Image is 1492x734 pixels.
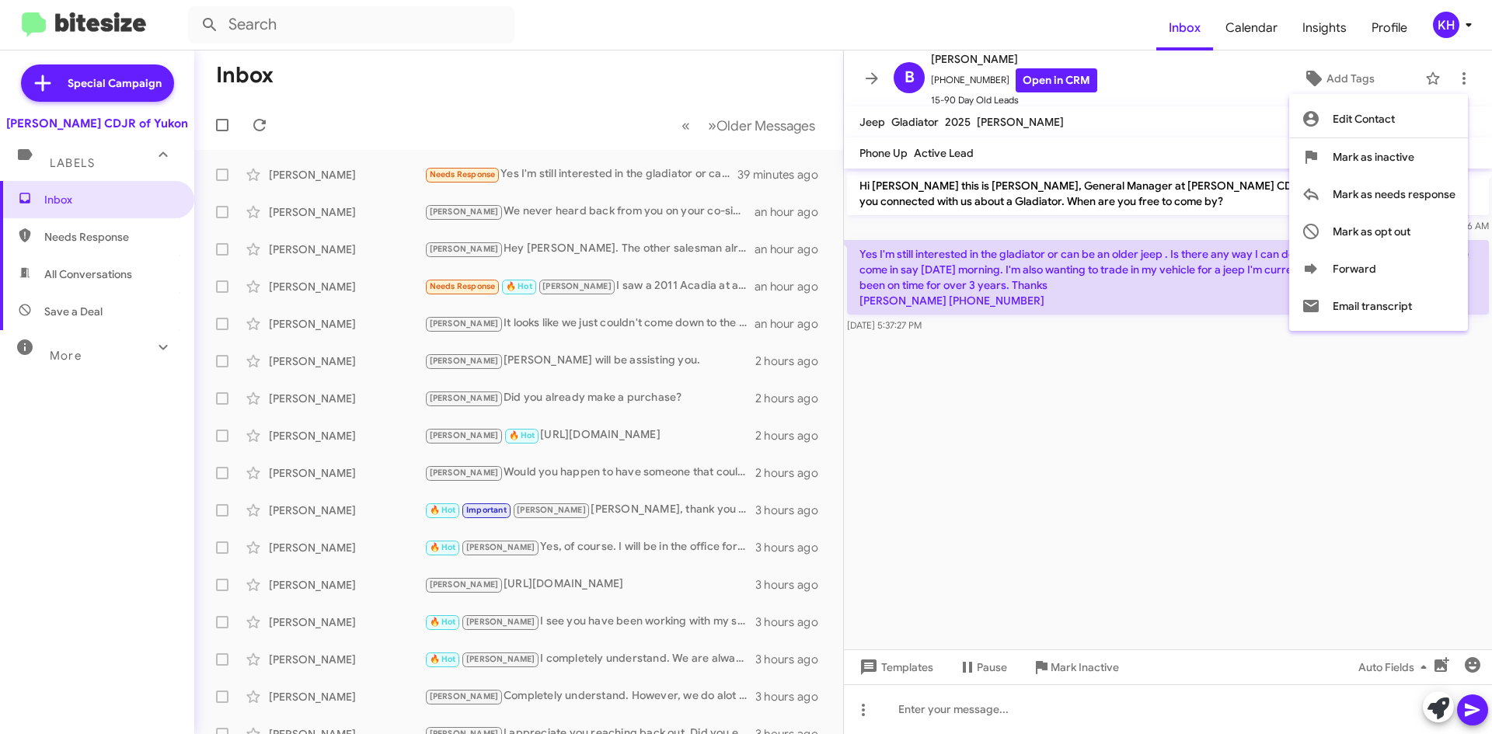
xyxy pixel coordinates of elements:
[1333,138,1414,176] span: Mark as inactive
[1333,100,1395,137] span: Edit Contact
[1333,213,1410,250] span: Mark as opt out
[1289,250,1468,287] button: Forward
[1333,176,1455,213] span: Mark as needs response
[1289,287,1468,325] button: Email transcript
